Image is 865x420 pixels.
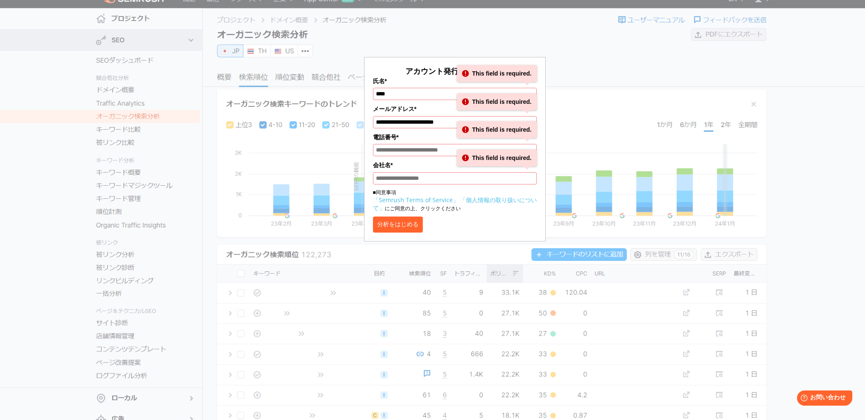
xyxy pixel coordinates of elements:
[373,217,423,233] button: 分析をはじめる
[373,133,537,142] label: 電話番号*
[373,189,537,212] p: ■同意事項 にご同意の上、クリックください
[373,196,537,212] a: 「個人情報の取り扱いについて」
[373,104,537,114] label: メールアドレス*
[457,121,537,138] div: This field is required.
[790,387,856,411] iframe: Help widget launcher
[457,149,537,166] div: This field is required.
[457,93,537,110] div: This field is required.
[373,196,459,204] a: 「Semrush Terms of Service」
[457,65,537,82] div: This field is required.
[405,66,504,76] span: アカウント発行して分析する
